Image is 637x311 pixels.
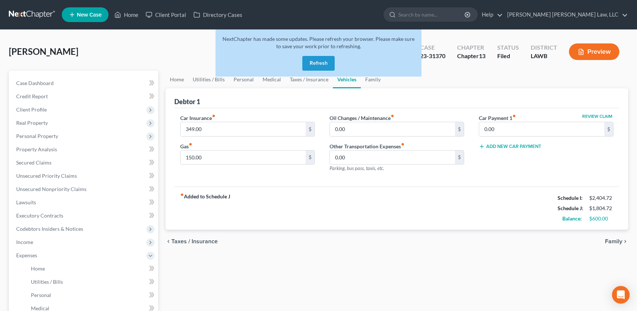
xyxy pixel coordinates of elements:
[391,114,394,118] i: fiber_manual_record
[189,142,192,146] i: fiber_manual_record
[16,93,48,99] span: Credit Report
[31,292,51,298] span: Personal
[171,238,218,244] span: Taxes / Insurance
[398,8,466,21] input: Search by name...
[531,43,557,52] div: District
[479,144,541,149] button: Add New Car Payment
[306,122,314,136] div: $
[31,279,63,285] span: Utilities / Bills
[503,8,628,21] a: [PERSON_NAME] [PERSON_NAME] Law, LLC
[174,97,200,106] div: Debtor 1
[25,289,158,302] a: Personal
[10,196,158,209] a: Lawsuits
[16,159,51,166] span: Secured Claims
[9,46,78,57] span: [PERSON_NAME]
[10,169,158,183] a: Unsecured Priority Claims
[605,238,628,244] button: Family chevron_right
[562,215,582,222] strong: Balance:
[401,142,405,146] i: fiber_manual_record
[420,43,445,52] div: Case
[180,193,184,197] i: fiber_manual_record
[180,142,192,150] label: Gas
[16,106,47,113] span: Client Profile
[223,36,414,49] span: NextChapter has made some updates. Please refresh your browser. Please make sure to save your wor...
[581,114,613,119] button: Review Claim
[10,143,158,156] a: Property Analysis
[455,151,464,165] div: $
[166,238,218,244] button: chevron_left Taxes / Insurance
[457,52,485,60] div: Chapter
[16,252,37,258] span: Expenses
[212,114,216,118] i: fiber_manual_record
[16,239,33,245] span: Income
[77,12,102,18] span: New Case
[190,8,246,21] a: Directory Cases
[302,56,335,71] button: Refresh
[25,262,158,275] a: Home
[16,80,54,86] span: Case Dashboard
[512,114,516,118] i: fiber_manual_record
[558,205,583,211] strong: Schedule J:
[479,122,604,136] input: --
[569,43,619,60] button: Preview
[31,265,45,272] span: Home
[558,195,583,201] strong: Schedule I:
[605,238,622,244] span: Family
[330,151,455,165] input: --
[10,90,158,103] a: Credit Report
[16,173,77,179] span: Unsecured Priority Claims
[181,151,306,165] input: --
[16,120,48,126] span: Real Property
[420,52,445,60] div: 23-31370
[166,238,171,244] i: chevron_left
[604,122,613,136] div: $
[180,114,216,122] label: Car Insurance
[497,52,519,60] div: Filed
[455,122,464,136] div: $
[16,146,57,152] span: Property Analysis
[180,193,230,224] strong: Added to Schedule J
[622,238,628,244] i: chevron_right
[16,186,86,192] span: Unsecured Nonpriority Claims
[330,122,455,136] input: --
[16,133,58,139] span: Personal Property
[188,71,229,88] a: Utilities / Bills
[478,8,503,21] a: Help
[142,8,190,21] a: Client Portal
[181,122,306,136] input: --
[589,194,613,202] div: $2,404.72
[497,43,519,52] div: Status
[25,275,158,289] a: Utilities / Bills
[589,205,613,212] div: $1,804.72
[330,114,394,122] label: Oil Changes / Maintenance
[479,52,485,59] span: 13
[479,114,516,122] label: Car Payment 1
[111,8,142,21] a: Home
[16,226,83,232] span: Codebtors Insiders & Notices
[166,71,188,88] a: Home
[330,142,405,150] label: Other Transportation Expenses
[612,286,630,304] div: Open Intercom Messenger
[16,199,36,205] span: Lawsuits
[306,151,314,165] div: $
[10,209,158,222] a: Executory Contracts
[10,156,158,169] a: Secured Claims
[10,77,158,90] a: Case Dashboard
[531,52,557,60] div: LAWB
[330,165,384,171] span: Parking, bus pass, taxis, etc.
[457,43,485,52] div: Chapter
[589,215,613,222] div: $600.00
[10,183,158,196] a: Unsecured Nonpriority Claims
[16,212,63,219] span: Executory Contracts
